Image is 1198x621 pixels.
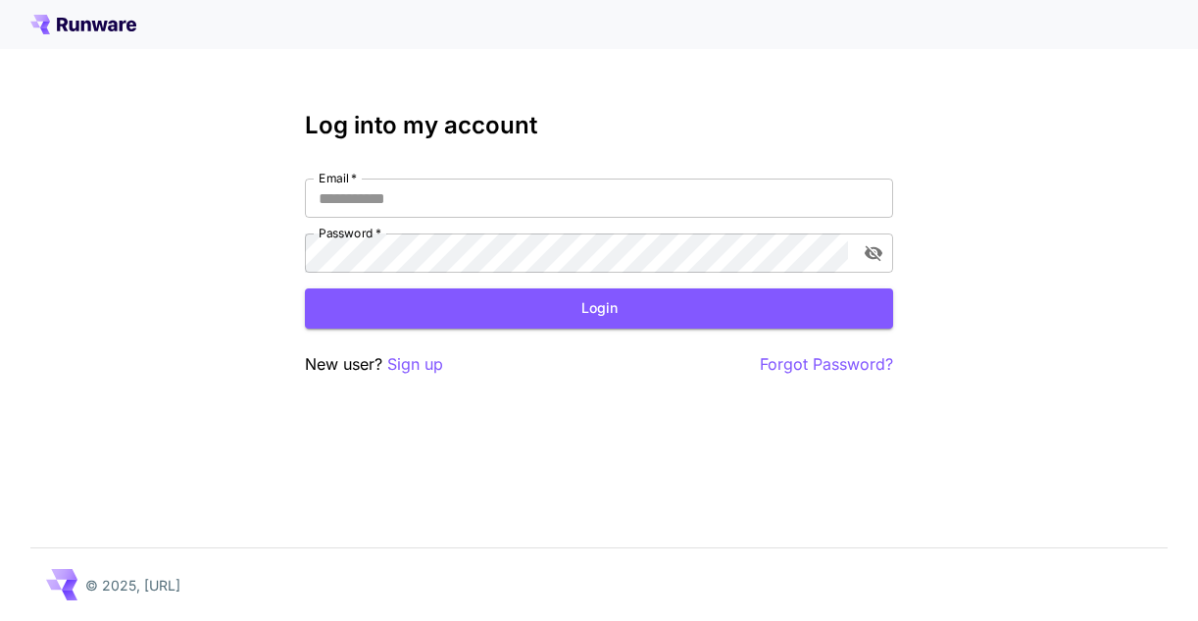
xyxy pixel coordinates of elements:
[305,288,893,329] button: Login
[760,352,893,377] button: Forgot Password?
[856,235,891,271] button: toggle password visibility
[319,170,357,186] label: Email
[319,225,381,241] label: Password
[305,352,443,377] p: New user?
[85,575,180,595] p: © 2025, [URL]
[387,352,443,377] button: Sign up
[305,112,893,139] h3: Log into my account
